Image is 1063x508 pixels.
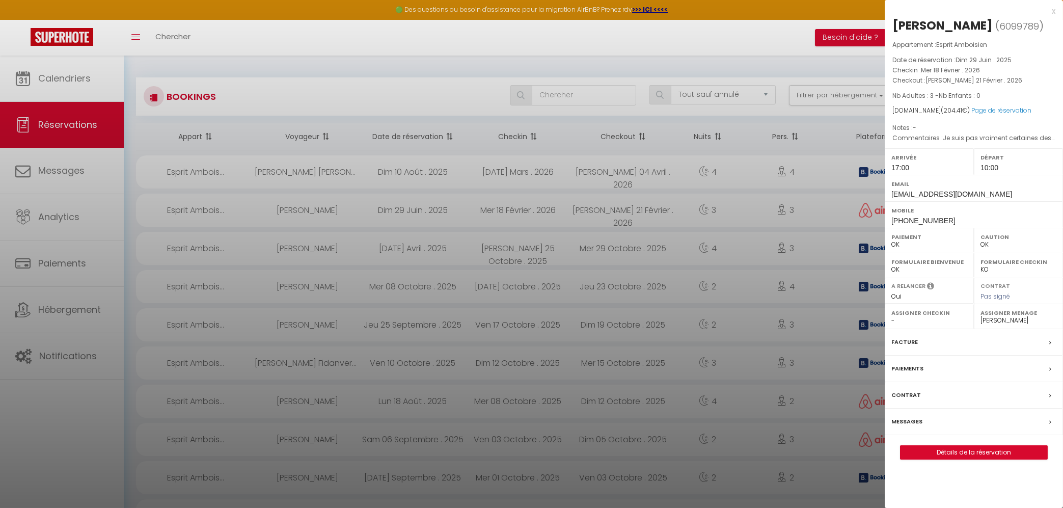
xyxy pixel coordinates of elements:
[891,416,922,427] label: Messages
[980,308,1056,318] label: Assigner Menage
[892,91,980,100] span: Nb Adultes : 3 -
[892,40,1055,50] p: Appartement :
[892,55,1055,65] p: Date de réservation :
[891,308,967,318] label: Assigner Checkin
[891,179,1056,189] label: Email
[891,390,921,400] label: Contrat
[891,257,967,267] label: Formulaire Bienvenue
[891,363,923,374] label: Paiements
[995,19,1044,33] span: ( )
[980,282,1010,288] label: Contrat
[943,106,962,115] span: 204.41
[956,56,1012,64] span: Dim 29 Juin . 2025
[891,152,967,163] label: Arrivée
[891,164,909,172] span: 17:00
[900,445,1048,460] button: Détails de la réservation
[892,123,1055,133] p: Notes :
[892,75,1055,86] p: Checkout :
[891,232,967,242] label: Paiement
[927,282,934,293] i: Sélectionner OUI si vous souhaiter envoyer les séquences de messages post-checkout
[892,65,1055,75] p: Checkin :
[885,5,1055,17] div: x
[892,106,1055,116] div: [DOMAIN_NAME]
[980,257,1056,267] label: Formulaire Checkin
[921,66,980,74] span: Mer 18 Février . 2026
[891,282,925,290] label: A relancer
[980,232,1056,242] label: Caution
[980,292,1010,301] span: Pas signé
[913,123,916,132] span: -
[891,190,1012,198] span: [EMAIL_ADDRESS][DOMAIN_NAME]
[891,337,918,347] label: Facture
[901,446,1047,459] a: Détails de la réservation
[891,205,1056,216] label: Mobile
[892,17,993,34] div: [PERSON_NAME]
[941,106,970,115] span: ( €)
[999,20,1039,33] span: 6099789
[980,164,998,172] span: 10:00
[891,217,956,225] span: [PHONE_NUMBER]
[892,133,1055,143] p: Commentaires :
[939,91,980,100] span: Nb Enfants : 0
[980,152,1056,163] label: Départ
[971,106,1031,115] a: Page de réservation
[925,76,1022,85] span: [PERSON_NAME] 21 Février . 2026
[936,40,987,49] span: Esprit Amboisien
